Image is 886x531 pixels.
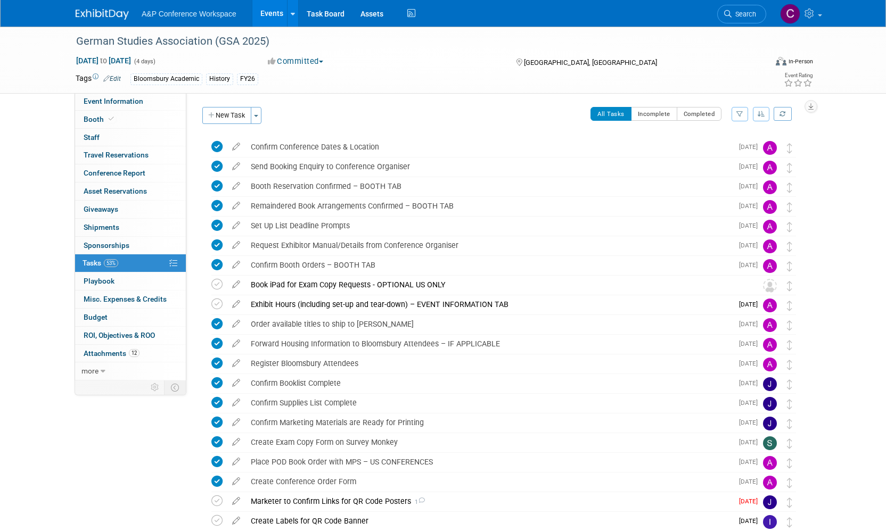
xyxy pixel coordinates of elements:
a: Playbook [75,272,186,290]
div: Confirm Marketing Materials are Ready for Printing [245,413,733,432]
div: Book iPad for Exam Copy Requests - OPTIONAL US ONLY [245,276,742,294]
i: Move task [787,497,792,508]
div: Booth Reservation Confirmed – BOOTH TAB [245,177,733,195]
i: Move task [787,379,792,389]
div: In-Person [788,57,813,65]
span: Staff [84,133,100,142]
a: edit [227,339,245,349]
a: Conference Report [75,164,186,182]
a: Sponsorships [75,237,186,254]
img: Amanda Oney [763,338,777,352]
i: Move task [787,242,792,252]
img: ExhibitDay [76,9,129,20]
span: Attachments [84,349,140,358]
img: Amanda Oney [763,318,777,332]
img: Joe Kreuser [763,377,777,391]
span: [DATE] [739,163,763,170]
div: Marketer to Confirm Links for QR Code Posters [245,492,733,510]
div: Place POD Book Order with MPS – US CONFERENCES [245,453,733,471]
div: Create Conference Order Form [245,472,733,491]
a: ROI, Objectives & ROO [75,327,186,344]
i: Booth reservation complete [109,116,114,122]
span: [DATE] [739,222,763,229]
span: ROI, Objectives & ROO [84,331,155,339]
button: New Task [202,107,251,124]
span: [DATE] [739,261,763,269]
button: Committed [264,56,327,67]
div: Order available titles to ship to [PERSON_NAME] [245,315,733,333]
a: Edit [103,75,121,82]
img: Format-Inperson.png [776,57,786,65]
i: Move task [787,143,792,153]
a: edit [227,319,245,329]
a: edit [227,516,245,526]
i: Move task [787,182,792,193]
span: Event Information [84,97,143,105]
a: edit [227,260,245,270]
span: 1 [411,499,425,505]
span: Asset Reservations [84,187,147,195]
div: Confirm Supplies List Complete [245,394,733,412]
span: Tasks [83,259,118,267]
i: Move task [787,320,792,330]
a: edit [227,359,245,368]
td: Toggle Event Tabs [165,380,186,394]
button: Completed [677,107,722,121]
div: Create Exam Copy Form on Survey Monkey [245,433,733,451]
i: Move task [787,301,792,311]
span: [DATE] [739,182,763,190]
a: Travel Reservations [75,146,186,164]
i: Move task [787,202,792,212]
span: Playbook [84,277,114,285]
div: FY26 [237,73,258,85]
a: edit [227,181,245,191]
span: [DATE] [739,360,763,367]
div: History [206,73,233,85]
span: (4 days) [133,58,155,65]
a: Refresh [774,107,792,121]
button: Incomplete [631,107,677,121]
img: Christine Ritchlin [780,4,800,24]
i: Move task [787,438,792,449]
i: Move task [787,419,792,429]
span: [DATE] [739,379,763,387]
img: Amanda Oney [763,200,777,214]
div: Confirm Booklist Complete [245,374,733,392]
span: Misc. Expenses & Credits [84,295,167,303]
a: Staff [75,129,186,146]
div: Create Labels for QR Code Banner [245,512,733,530]
span: [DATE] [739,320,763,328]
a: Shipments [75,219,186,236]
div: Confirm Booth Orders – BOOTH TAB [245,256,733,274]
span: more [81,367,99,375]
span: [DATE] [739,399,763,406]
a: edit [227,300,245,309]
div: Remaindered Book Arrangements Confirmed – BOOTH TAB [245,197,733,215]
a: more [75,362,186,380]
a: edit [227,418,245,427]
i: Move task [787,458,792,468]
i: Move task [787,261,792,271]
img: Amanda Oney [763,298,777,312]
img: Amanda Oney [763,180,777,194]
a: edit [227,457,245,467]
i: Move task [787,399,792,409]
div: Send Booking Enquiry to Conference Organiser [245,157,733,176]
span: [DATE] [739,517,763,525]
a: Search [717,5,766,23]
span: [DATE] [739,458,763,466]
span: [DATE] [739,242,763,249]
div: Forward Housing Information to Bloomsbury Attendees – IF APPLICABLE [245,335,733,353]
a: Booth [75,111,186,128]
img: Unassigned [763,279,777,293]
i: Move task [787,517,792,527]
span: [DATE] [739,497,763,505]
span: [DATE] [739,143,763,151]
div: Request Exhibitor Manual/Details from Conference Organiser [245,236,733,254]
a: edit [227,240,245,250]
a: edit [227,496,245,506]
img: Joe Kreuser [763,495,777,509]
span: Budget [84,313,108,321]
i: Move task [787,163,792,173]
span: [DATE] [DATE] [76,56,132,65]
